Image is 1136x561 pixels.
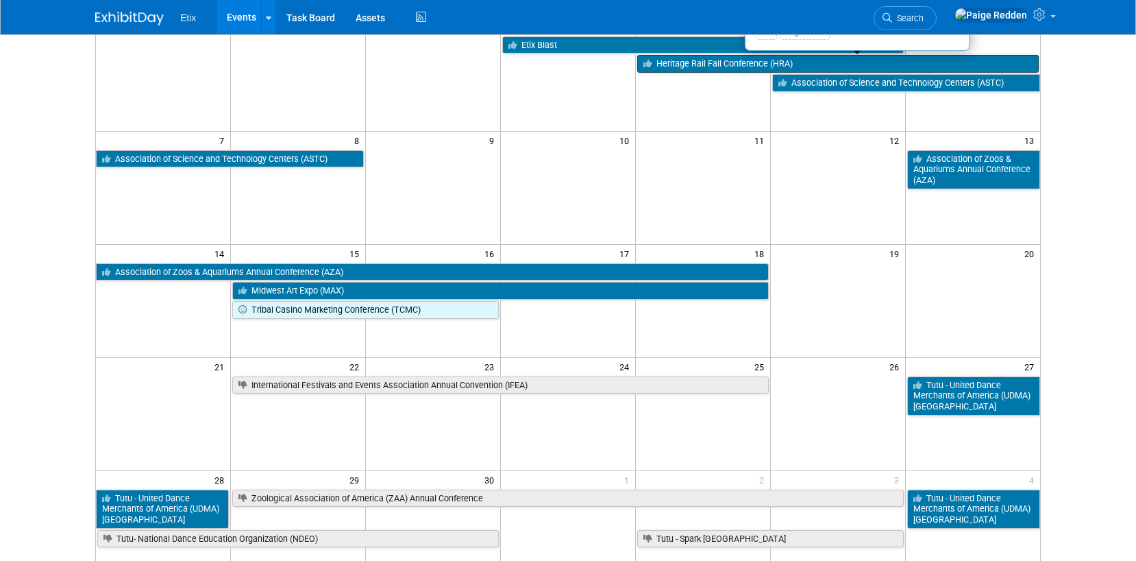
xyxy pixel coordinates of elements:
span: 1 [623,471,635,488]
a: Zoological Association of America (ZAA) Annual Conference [232,490,903,508]
span: 11 [753,132,770,149]
a: Tribal Casino Marketing Conference (TCMC) [232,301,499,319]
span: 14 [213,245,230,262]
span: 2 [758,471,770,488]
span: 20 [1023,245,1040,262]
a: Heritage Rail Fall Conference (HRA) [637,55,1039,73]
a: Tutu- National Dance Education Organization (NDEO) [97,530,499,548]
a: Tutu - United Dance Merchants of America (UDMA) [GEOGRAPHIC_DATA] [907,490,1040,529]
img: ExhibitDay [95,12,164,25]
span: 30 [483,471,500,488]
span: 7 [218,132,230,149]
span: 18 [753,245,770,262]
a: Tutu - United Dance Merchants of America (UDMA) [GEOGRAPHIC_DATA] [96,490,229,529]
img: Paige Redden [954,8,1028,23]
span: 19 [888,245,905,262]
a: International Festivals and Events Association Annual Convention (IFEA) [232,377,768,394]
a: Association of Zoos & Aquariums Annual Conference (AZA) [96,263,769,281]
span: 27 [1023,358,1040,375]
span: Etix [180,12,196,23]
a: Association of Science and Technology Centers (ASTC) [96,150,364,168]
span: 10 [618,132,635,149]
span: 28 [213,471,230,488]
span: 22 [348,358,365,375]
span: 12 [888,132,905,149]
span: Search [892,13,924,23]
span: 29 [348,471,365,488]
a: Search [874,6,937,30]
span: 17 [618,245,635,262]
span: 16 [483,245,500,262]
span: 3 [893,471,905,488]
a: Etix Blast [502,36,904,54]
span: 8 [353,132,365,149]
span: 21 [213,358,230,375]
span: 4 [1028,471,1040,488]
a: Tutu - United Dance Merchants of America (UDMA) [GEOGRAPHIC_DATA] [907,377,1040,416]
span: 24 [618,358,635,375]
a: Midwest Art Expo (MAX) [232,282,768,300]
a: Association of Science and Technology Centers (ASTC) [772,74,1040,92]
span: 13 [1023,132,1040,149]
span: 15 [348,245,365,262]
span: 26 [888,358,905,375]
a: Association of Zoos & Aquariums Annual Conference (AZA) [907,150,1040,189]
span: 23 [483,358,500,375]
span: 25 [753,358,770,375]
a: Tutu - Spark [GEOGRAPHIC_DATA] [637,530,904,548]
span: 9 [488,132,500,149]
